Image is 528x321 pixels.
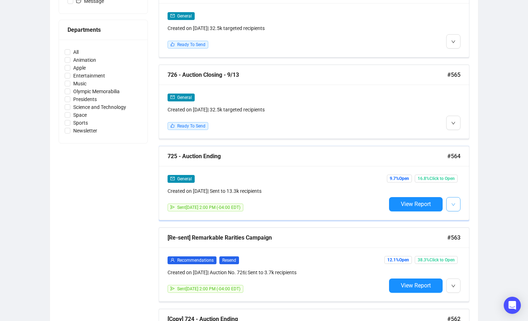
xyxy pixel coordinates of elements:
span: 9.7% Open [387,175,412,182]
span: Apple [70,64,89,72]
button: View Report [389,279,443,293]
span: 16.8% Click to Open [415,175,458,182]
a: 726 - Auction Closing - 9/13#565mailGeneralCreated on [DATE]| 32.5k targeted recipientslikeReady ... [159,65,469,139]
span: General [177,176,192,181]
span: #564 [447,152,460,161]
span: Entertainment [70,72,108,80]
span: down [451,202,455,207]
span: like [170,124,175,128]
span: down [451,40,455,44]
span: Ready To Send [177,42,205,47]
div: Created on [DATE] | 32.5k targeted recipients [168,24,386,32]
span: down [451,284,455,288]
span: like [170,42,175,46]
span: Music [70,80,89,87]
a: 725 - Auction Ending#564mailGeneralCreated on [DATE]| Sent to 13.3k recipientssendSent[DATE] 2:00... [159,146,469,220]
span: View Report [401,282,431,289]
div: Open Intercom Messenger [504,297,521,314]
span: #563 [447,233,460,242]
span: All [70,48,81,56]
span: Sent [DATE] 2:00 PM (-04:00 EDT) [177,286,240,291]
span: mail [170,95,175,99]
span: 12.1% Open [384,256,412,264]
div: Created on [DATE] | Auction No. 726 | Sent to 3.7k recipients [168,269,386,276]
span: Presidents [70,95,100,103]
span: General [177,14,192,19]
div: Created on [DATE] | Sent to 13.3k recipients [168,187,386,195]
span: Olympic Memorabilia [70,87,123,95]
span: Animation [70,56,99,64]
span: #565 [447,70,460,79]
div: 725 - Auction Ending [168,152,447,161]
span: down [451,121,455,125]
div: 726 - Auction Closing - 9/13 [168,70,447,79]
span: send [170,286,175,291]
div: Created on [DATE] | 32.5k targeted recipients [168,106,386,114]
span: mail [170,14,175,18]
span: General [177,95,192,100]
span: send [170,205,175,209]
span: Science and Technology [70,103,129,111]
span: user [170,258,175,262]
span: Recommendations [177,258,214,263]
div: [Re-sent] Remarkable Rarities Campaign [168,233,447,242]
span: Space [70,111,90,119]
div: Departments [68,25,139,34]
span: View Report [401,201,431,207]
span: Sent [DATE] 2:00 PM (-04:00 EDT) [177,205,240,210]
span: mail [170,176,175,181]
span: 38.3% Click to Open [415,256,458,264]
a: [Re-sent] Remarkable Rarities Campaign#563userRecommendationsResendCreated on [DATE]| Auction No.... [159,227,469,302]
span: Newsletter [70,127,100,135]
span: Sports [70,119,91,127]
span: Ready To Send [177,124,205,129]
span: Resend [219,256,239,264]
button: View Report [389,197,443,211]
